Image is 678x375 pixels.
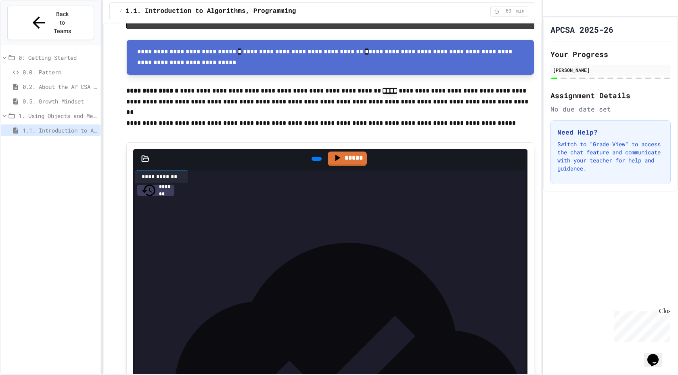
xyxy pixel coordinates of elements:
span: 60 [502,8,515,15]
span: min [516,8,525,15]
span: 0: Getting Started [19,53,97,62]
span: 0.2. About the AP CSA Exam [23,82,97,91]
span: 1.1. Introduction to Algorithms, Programming, and Compilers [126,6,354,16]
div: [PERSON_NAME] [553,66,668,74]
iframe: chat widget [644,343,670,367]
h2: Assignment Details [550,90,671,101]
span: 0.5. Growth Mindset [23,97,97,105]
button: Back to Teams [7,6,94,40]
span: Back to Teams [53,10,72,36]
h2: Your Progress [550,48,671,60]
span: 0.0. Pattern [23,68,97,76]
span: 1. Using Objects and Methods [19,112,97,120]
h1: APCSA 2025-26 [550,24,613,35]
p: Switch to "Grade View" to access the chat feature and communicate with your teacher for help and ... [557,140,664,173]
div: No due date set [550,104,671,114]
h3: Need Help? [557,127,664,137]
span: / [119,8,122,15]
span: 1.1. Introduction to Algorithms, Programming, and Compilers [23,126,97,135]
iframe: chat widget [611,308,670,342]
div: Chat with us now!Close [3,3,56,51]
